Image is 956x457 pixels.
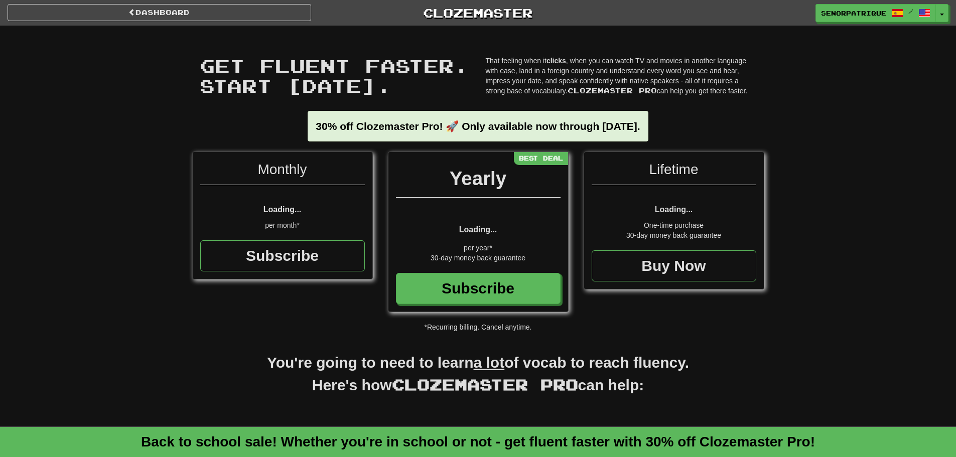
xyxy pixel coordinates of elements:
u: a lot [474,354,505,371]
a: Buy Now [592,250,756,281]
a: Dashboard [8,4,311,21]
span: Loading... [459,225,497,234]
span: / [908,8,913,15]
div: Lifetime [592,160,756,185]
span: senorpatrique [821,9,886,18]
div: One-time purchase [592,220,756,230]
div: Yearly [396,165,561,198]
span: Clozemaster Pro [568,86,657,95]
strong: 30% off Clozemaster Pro! 🚀 Only available now through [DATE]. [316,120,640,132]
a: Subscribe [396,273,561,304]
div: 30-day money back guarantee [592,230,756,240]
div: per year* [396,243,561,253]
span: Loading... [655,205,693,214]
a: Subscribe [200,240,365,271]
h2: You're going to need to learn of vocab to reach fluency. Here's how can help: [192,352,764,406]
div: Monthly [200,160,365,185]
span: Get fluent faster. Start [DATE]. [200,55,469,96]
a: senorpatrique / [815,4,936,22]
span: Clozemaster Pro [392,375,578,393]
div: Best Deal [514,152,568,165]
div: per month* [200,220,365,230]
a: Clozemaster [326,4,630,22]
p: That feeling when it , when you can watch TV and movies in another language with ease, land in a ... [486,56,757,96]
strong: clicks [547,57,566,65]
a: Back to school sale! Whether you're in school or not - get fluent faster with 30% off Clozemaster... [141,434,815,449]
div: 30-day money back guarantee [396,253,561,263]
span: Loading... [263,205,302,214]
